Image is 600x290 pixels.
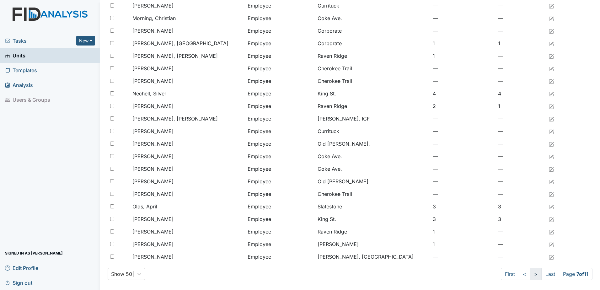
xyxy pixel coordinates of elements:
span: Morning, Christian [132,14,176,22]
td: — [430,12,496,24]
td: Employee [245,163,315,175]
span: [PERSON_NAME] [132,65,174,72]
span: Templates [5,65,37,75]
a: Edit [549,115,554,122]
td: Employee [245,24,315,37]
td: 3 [496,213,546,225]
td: Employee [245,100,315,112]
span: Units [5,51,25,60]
td: [PERSON_NAME]. ICF [315,112,430,125]
a: Edit [549,27,554,35]
td: 1 [496,37,546,50]
td: Employee [245,250,315,263]
nav: task-pagination [501,268,592,280]
td: Old [PERSON_NAME]. [315,175,430,188]
td: — [496,75,546,87]
td: — [430,188,496,200]
td: Cherokee Trail [315,75,430,87]
td: Employee [245,37,315,50]
span: [PERSON_NAME] [132,2,174,9]
button: New [76,36,95,46]
td: 3 [430,213,496,225]
span: Page [559,268,592,280]
a: Edit [549,165,554,173]
td: 2 [430,100,496,112]
span: [PERSON_NAME], [GEOGRAPHIC_DATA] [132,40,228,47]
td: Coke Ave. [315,150,430,163]
td: 1 [430,238,496,250]
a: Edit [549,14,554,22]
span: [PERSON_NAME], [PERSON_NAME] [132,52,218,60]
span: [PERSON_NAME] [132,228,174,235]
span: [PERSON_NAME] [132,253,174,260]
td: Employee [245,75,315,87]
span: Edit Profile [5,263,38,273]
td: Employee [245,137,315,150]
td: — [496,175,546,188]
td: 1 [430,225,496,238]
td: — [430,175,496,188]
td: — [496,24,546,37]
td: Old [PERSON_NAME]. [315,137,430,150]
span: [PERSON_NAME] [132,240,174,248]
a: Edit [549,102,554,110]
td: King St. [315,87,430,100]
td: 3 [496,200,546,213]
td: — [430,125,496,137]
td: — [430,163,496,175]
a: Edit [549,215,554,223]
td: — [496,12,546,24]
td: Raven Ridge [315,50,430,62]
span: Signed in as [PERSON_NAME] [5,248,63,258]
td: — [430,150,496,163]
td: Employee [245,112,315,125]
td: 1 [430,50,496,62]
td: — [496,62,546,75]
td: Employee [245,50,315,62]
td: Employee [245,150,315,163]
td: — [496,150,546,163]
a: Edit [549,140,554,148]
span: [PERSON_NAME] [132,27,174,35]
td: — [496,238,546,250]
td: — [496,250,546,263]
td: Employee [245,200,315,213]
span: [PERSON_NAME] [132,190,174,198]
a: Edit [549,52,554,60]
span: [PERSON_NAME] [132,140,174,148]
td: Employee [245,213,315,225]
a: Edit [549,228,554,235]
td: 4 [496,87,546,100]
strong: 7 of 11 [576,271,588,277]
td: Corporate [315,24,430,37]
td: Raven Ridge [315,100,430,112]
a: < [519,268,530,280]
td: Employee [245,175,315,188]
td: Employee [245,87,315,100]
td: 4 [430,87,496,100]
div: Show 50 [111,270,132,278]
a: Edit [549,90,554,97]
a: First [501,268,519,280]
td: — [430,112,496,125]
td: — [496,112,546,125]
a: Edit [549,127,554,135]
span: [PERSON_NAME] [132,153,174,160]
td: Employee [245,125,315,137]
td: — [430,137,496,150]
span: [PERSON_NAME] [132,127,174,135]
a: > [530,268,542,280]
span: [PERSON_NAME] [132,102,174,110]
span: [PERSON_NAME] [132,215,174,223]
td: Coke Ave. [315,163,430,175]
a: Edit [549,77,554,85]
a: Edit [549,2,554,9]
td: Employee [245,62,315,75]
a: Edit [549,65,554,72]
td: — [496,225,546,238]
a: Tasks [5,37,76,45]
span: Sign out [5,278,32,287]
span: Olds, April [132,203,157,210]
a: Edit [549,253,554,260]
